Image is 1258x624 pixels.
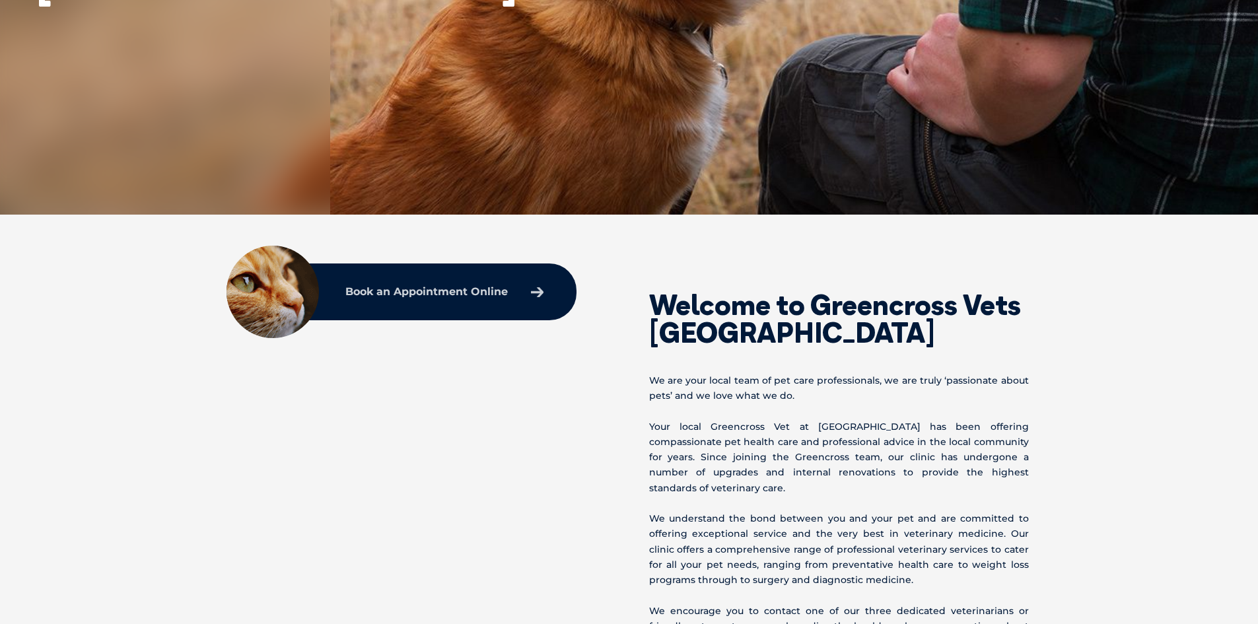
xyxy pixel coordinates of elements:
p: Book an Appointment Online [345,287,508,297]
p: Your local Greencross Vet at [GEOGRAPHIC_DATA] has been offering compassionate pet health care an... [649,419,1029,496]
a: Book an Appointment Online [339,280,550,304]
h2: Welcome to Greencross Vets [GEOGRAPHIC_DATA] [649,291,1029,347]
p: We understand the bond between you and your pet and are committed to offering exceptional service... [649,511,1029,588]
p: We are your local team of pet care professionals, we are truly ‘passionate about pets’ and we lov... [649,373,1029,403]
